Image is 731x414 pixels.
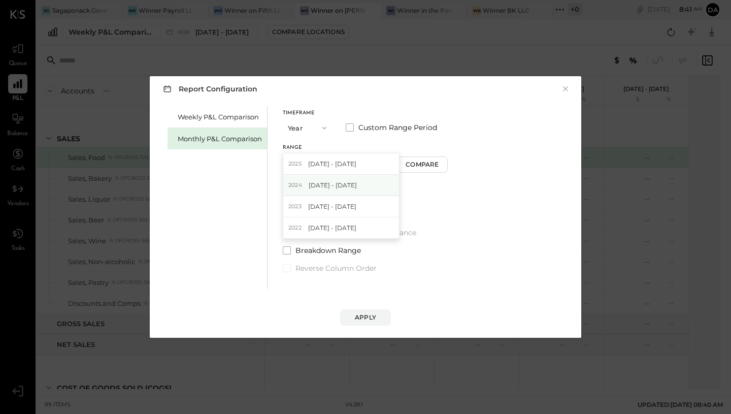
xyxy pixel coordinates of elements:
[295,263,377,273] span: Reverse Column Order
[288,181,305,189] span: 2024
[283,111,334,116] div: Timeframe
[283,118,334,137] button: Year
[288,203,304,211] span: 2023
[283,145,390,150] div: Range
[288,224,304,232] span: 2022
[308,160,356,168] span: [DATE] - [DATE]
[309,181,357,189] span: [DATE] - [DATE]
[340,309,391,326] button: Apply
[308,202,356,211] span: [DATE] - [DATE]
[288,160,304,168] span: 2025
[397,156,448,173] button: Compare
[358,122,437,133] span: Custom Range Period
[406,160,439,169] div: Compare
[561,84,570,94] button: ×
[178,134,262,144] div: Monthly P&L Comparison
[178,112,262,122] div: Weekly P&L Comparison
[161,82,257,95] h3: Report Configuration
[355,313,376,322] div: Apply
[308,224,356,232] span: [DATE] - [DATE]
[295,245,361,256] span: Breakdown Range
